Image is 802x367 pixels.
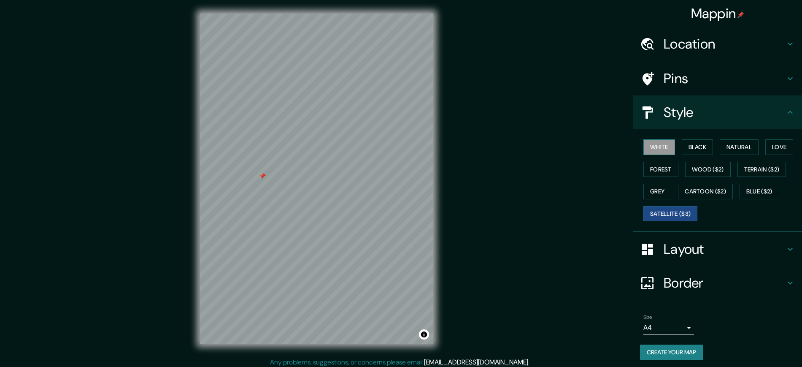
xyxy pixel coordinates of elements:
[640,345,703,360] button: Create your map
[691,5,745,22] h4: Mappin
[419,329,429,340] button: Toggle attribution
[664,241,785,258] h4: Layout
[633,266,802,300] div: Border
[678,184,733,199] button: Cartoon ($2)
[720,139,759,155] button: Natural
[643,162,678,177] button: Forest
[765,139,793,155] button: Love
[643,321,694,334] div: A4
[664,35,785,52] h4: Location
[737,162,786,177] button: Terrain ($2)
[643,206,697,222] button: Satellite ($3)
[633,95,802,129] div: Style
[664,275,785,291] h4: Border
[740,184,779,199] button: Blue ($2)
[682,139,713,155] button: Black
[643,314,652,321] label: Size
[633,62,802,95] div: Pins
[643,139,675,155] button: White
[737,11,744,18] img: pin-icon.png
[200,14,433,344] canvas: Map
[664,70,785,87] h4: Pins
[664,104,785,121] h4: Style
[424,358,528,367] a: [EMAIL_ADDRESS][DOMAIN_NAME]
[633,232,802,266] div: Layout
[685,162,731,177] button: Wood ($2)
[643,184,671,199] button: Grey
[633,27,802,61] div: Location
